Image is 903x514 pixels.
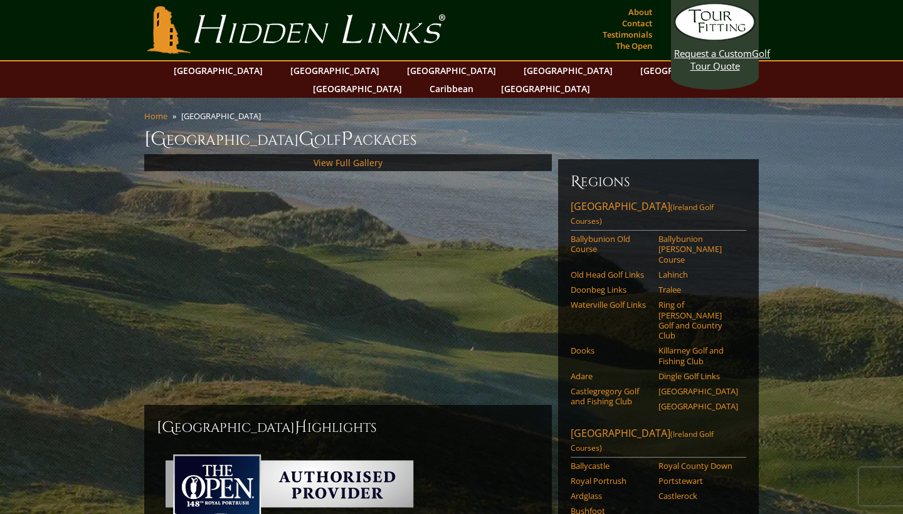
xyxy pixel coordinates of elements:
a: Caribbean [423,80,480,98]
a: Ardglass [571,491,650,501]
a: Adare [571,371,650,381]
a: Castlerock [658,491,738,501]
a: [GEOGRAPHIC_DATA](Ireland Golf Courses) [571,199,746,231]
a: Dooks [571,345,650,355]
a: Royal County Down [658,461,738,471]
span: P [341,127,353,152]
a: [GEOGRAPHIC_DATA] [401,61,502,80]
a: [GEOGRAPHIC_DATA] [658,401,738,411]
h2: [GEOGRAPHIC_DATA] ighlights [157,417,539,438]
a: Ballybunion [PERSON_NAME] Course [658,234,738,265]
a: [GEOGRAPHIC_DATA] [517,61,619,80]
li: [GEOGRAPHIC_DATA] [181,110,266,122]
a: Contact [619,14,655,32]
a: Ring of [PERSON_NAME] Golf and Country Club [658,300,738,340]
a: Portstewart [658,476,738,486]
a: Ballycastle [571,461,650,471]
h1: [GEOGRAPHIC_DATA] olf ackages [144,127,759,152]
a: [GEOGRAPHIC_DATA] [307,80,408,98]
a: Old Head Golf Links [571,270,650,280]
a: Doonbeg Links [571,285,650,295]
a: [GEOGRAPHIC_DATA] [658,386,738,396]
a: [GEOGRAPHIC_DATA] [284,61,386,80]
a: [GEOGRAPHIC_DATA] [495,80,596,98]
a: Lahinch [658,270,738,280]
a: Request a CustomGolf Tour Quote [674,3,756,72]
a: Testimonials [599,26,655,43]
a: [GEOGRAPHIC_DATA] [167,61,269,80]
a: View Full Gallery [314,157,383,169]
span: G [298,127,314,152]
a: Castlegregory Golf and Fishing Club [571,386,650,407]
a: Ballybunion Old Course [571,234,650,254]
span: (Ireland Golf Courses) [571,429,714,453]
a: About [625,3,655,21]
a: Home [144,110,167,122]
a: Tralee [658,285,738,295]
a: [GEOGRAPHIC_DATA](Ireland Golf Courses) [571,426,746,458]
a: Killarney Golf and Fishing Club [658,345,738,366]
span: H [295,417,307,438]
a: The Open [613,37,655,55]
a: Royal Portrush [571,476,650,486]
span: Request a Custom [674,47,752,60]
a: Waterville Golf Links [571,300,650,310]
a: Dingle Golf Links [658,371,738,381]
a: [GEOGRAPHIC_DATA] [634,61,736,80]
h6: Regions [571,172,746,192]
